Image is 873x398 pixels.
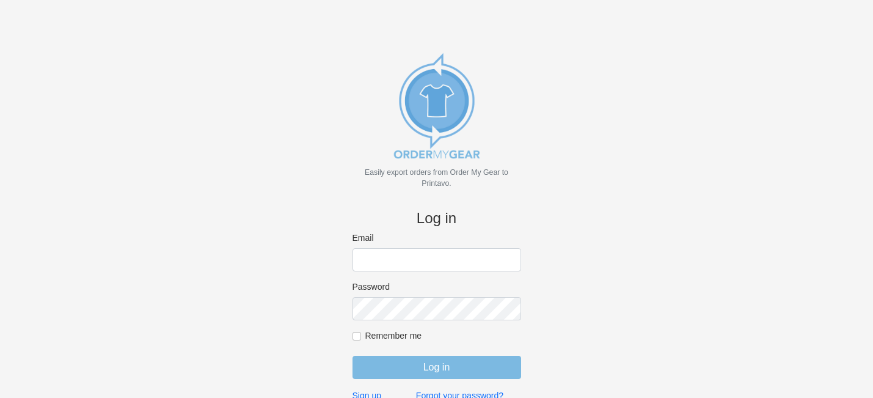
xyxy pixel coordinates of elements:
[376,45,498,167] img: new_omg_export_logo-652582c309f788888370c3373ec495a74b7b3fc93c8838f76510ecd25890bcc4.png
[352,232,521,243] label: Email
[352,281,521,292] label: Password
[352,167,521,189] p: Easily export orders from Order My Gear to Printavo.
[352,210,521,227] h4: Log in
[352,356,521,379] input: Log in
[365,330,521,341] label: Remember me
